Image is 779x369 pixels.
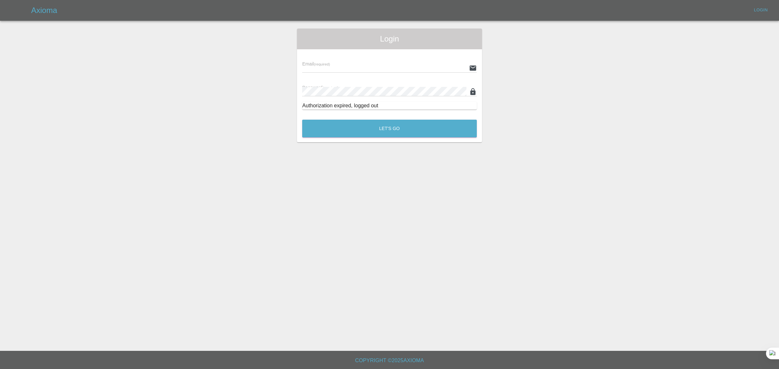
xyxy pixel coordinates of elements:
span: Email [302,61,330,66]
span: Password [302,85,339,90]
div: Authorization expired, logged out [302,102,477,110]
small: (required) [323,86,339,90]
a: Login [750,5,771,15]
span: Login [302,34,477,44]
h6: Copyright © 2025 Axioma [5,356,774,365]
small: (required) [314,62,330,66]
h5: Axioma [31,5,57,16]
button: Let's Go [302,120,477,137]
